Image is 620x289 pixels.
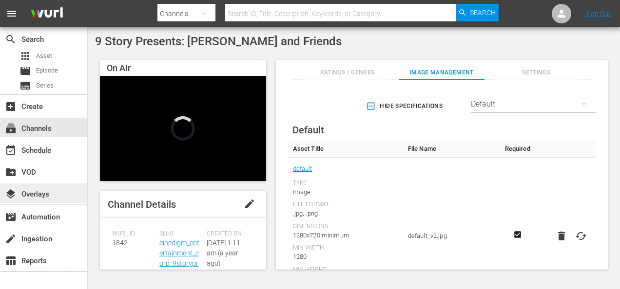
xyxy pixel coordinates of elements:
span: Episode [36,66,58,75]
span: Ingestion [5,233,17,245]
span: Series [19,80,31,91]
div: Video Player [100,76,266,181]
th: File Name [403,140,500,158]
span: Hide Specifications [368,101,443,111]
button: Hide Specifications [364,92,446,120]
span: Default [292,124,324,136]
span: Wurl ID: [112,230,155,238]
svg: Required [512,230,523,239]
div: Min Width [293,244,398,252]
span: Schedule [5,144,17,156]
span: Search [5,34,17,45]
div: Image [293,187,398,197]
span: Series [36,81,54,90]
span: Create [5,101,17,112]
a: default [293,163,312,175]
span: Episode [19,65,31,77]
div: 1280 [293,252,398,262]
span: Channel Details [108,199,176,210]
span: Created On: [207,230,249,238]
span: edit [244,198,255,210]
div: File Format [293,201,398,209]
span: Overlays [5,188,17,200]
span: Slug: [159,230,202,238]
th: Required [500,140,535,158]
div: .jpg, .png [293,209,398,218]
span: Reports [5,255,17,267]
span: 9 Story Presents: [PERSON_NAME] and Friends [95,35,342,48]
span: Automation [5,211,17,223]
span: 1842 [112,239,128,247]
div: 1280x720 minimum [293,231,398,240]
span: Channels [5,123,17,134]
div: Min Height [293,266,398,274]
span: Ratings / Genres [305,68,389,78]
span: [DATE] 1:11 am (a year ago) [207,239,240,267]
span: VOD [5,166,17,178]
span: Image Management [399,68,484,78]
span: Settings [494,68,579,78]
span: Search [470,4,496,21]
button: edit [238,192,261,216]
img: ans4CAIJ8jUAAAAAAAAAAAAAAAAAAAAAAAAgQb4GAAAAAAAAAAAAAAAAAAAAAAAAJMjXAAAAAAAAAAAAAAAAAAAAAAAAgAT5G... [23,2,70,25]
a: Sign Out [585,10,611,18]
th: Asset Title [288,140,403,158]
span: Asset [19,50,31,62]
div: Dimensions [293,223,398,231]
span: On Air [107,63,131,73]
div: Type [293,180,398,187]
span: Asset [36,51,52,61]
button: Search [456,4,499,21]
span: menu [6,8,18,19]
div: Default [471,90,596,118]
